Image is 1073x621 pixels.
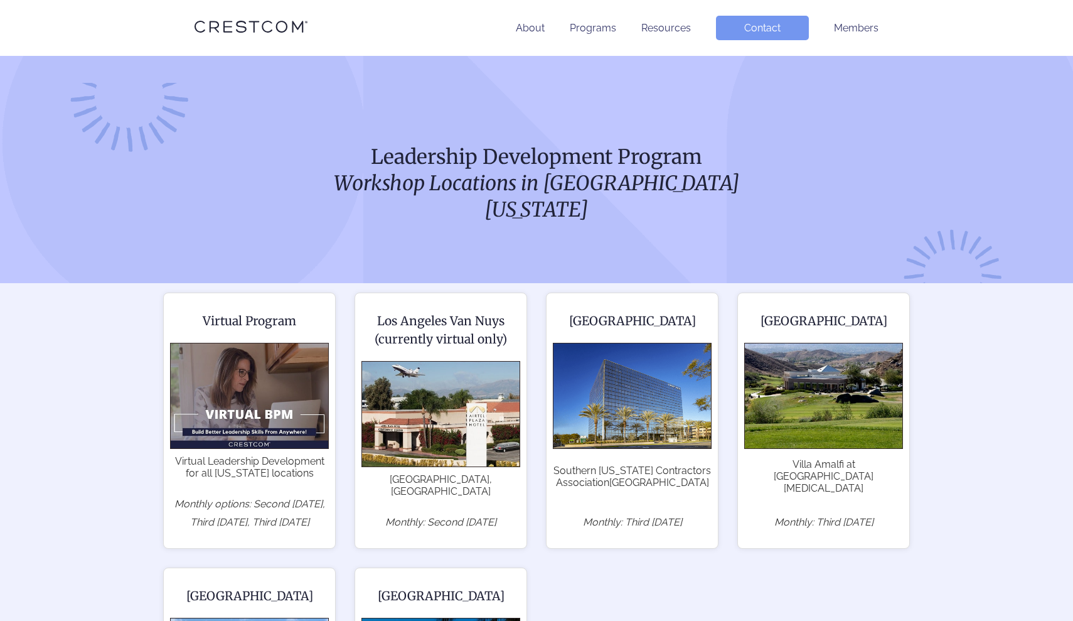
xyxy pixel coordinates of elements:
h2: [GEOGRAPHIC_DATA] [361,587,520,605]
h2: [GEOGRAPHIC_DATA] [553,312,712,330]
a: Virtual Program Virtual Leadership Development for all [US_STATE] locations Monthly options: Seco... [163,293,336,549]
a: Resources [641,22,691,34]
a: [GEOGRAPHIC_DATA] Southern [US_STATE] Contractors Association[GEOGRAPHIC_DATA] Monthly: Third [DATE] [546,293,718,549]
img: Riverside County North [744,343,903,449]
a: [GEOGRAPHIC_DATA] Villa Amalfi at [GEOGRAPHIC_DATA][MEDICAL_DATA] Monthly: Third [DATE] [737,293,910,549]
a: About [516,22,545,34]
span: Villa Amalfi at [GEOGRAPHIC_DATA][MEDICAL_DATA] [744,455,903,497]
img: Virtual [170,343,329,449]
i: Monthly: Third [DATE] [774,516,873,528]
h2: Los Angeles Van Nuys (currently virtual only) [361,312,520,348]
span: Southern [US_STATE] Contractors Association[GEOGRAPHIC_DATA] [553,455,712,497]
a: Programs [570,22,616,34]
img: Los Angeles Van Nuys (currently virtual only) [361,361,520,467]
i: Monthly options: Second [DATE], Third [DATE], Third [DATE] [174,498,325,528]
i: Monthly: Third [DATE] [583,516,682,528]
a: Los Angeles Van Nuys (currently virtual only) [GEOGRAPHIC_DATA], [GEOGRAPHIC_DATA] Monthly: Secon... [355,293,527,549]
h2: [GEOGRAPHIC_DATA] [744,312,903,330]
i: Workshop Locations in [GEOGRAPHIC_DATA][US_STATE] [334,171,740,222]
span: Virtual Leadership Development for all [US_STATE] locations [170,455,329,479]
img: Orange County [553,343,712,449]
h2: [GEOGRAPHIC_DATA] [170,587,329,605]
h2: Virtual Program [170,312,329,330]
h1: Leadership Development Program [297,144,777,223]
i: Monthly: Second [DATE] [385,516,496,528]
span: [GEOGRAPHIC_DATA], [GEOGRAPHIC_DATA] [361,473,520,497]
a: Contact [716,16,809,40]
a: Members [834,22,878,34]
